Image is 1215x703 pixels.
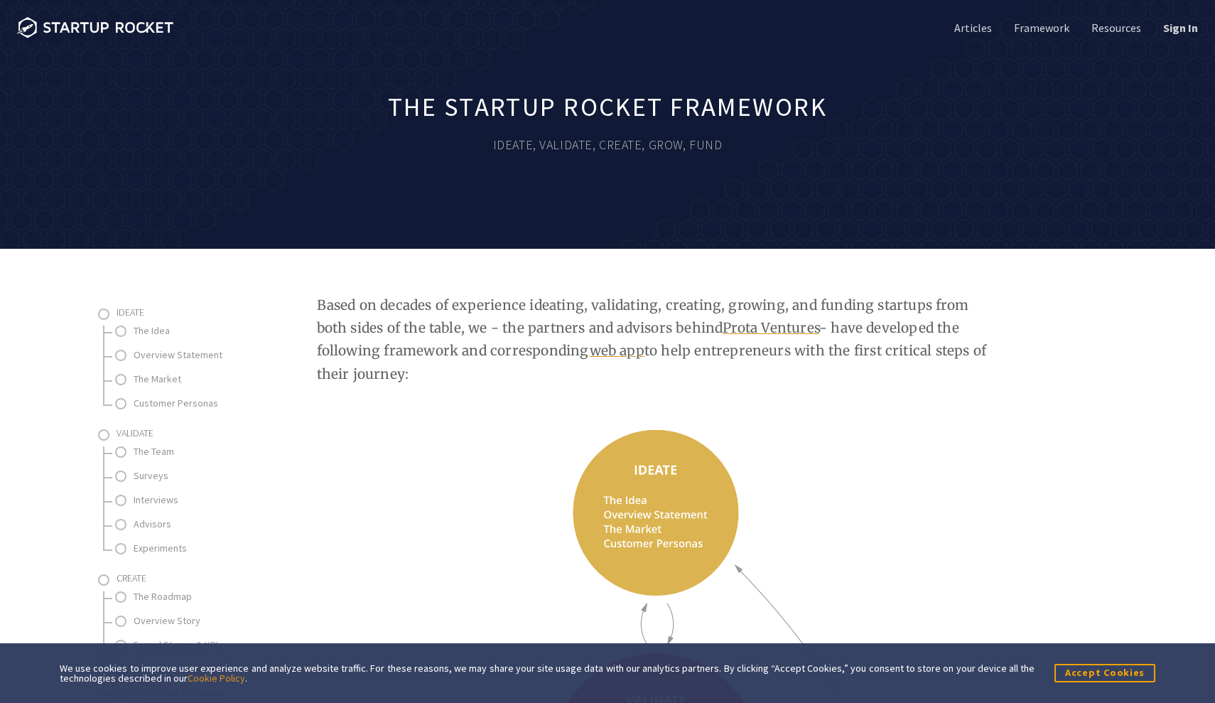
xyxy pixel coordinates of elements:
a: Sign In [1160,20,1198,36]
a: The Idea [134,322,276,340]
a: The Team [134,443,276,461]
p: Based on decades of experience ideating, validating, creating, growing, and funding startups from... [317,294,998,385]
div: We use cookies to improve user experience and analyze website traffic. For these reasons, we may ... [60,663,1035,683]
a: Overview Statement [134,346,276,364]
a: Funnel Stages & KPIs [134,636,276,654]
a: Surveys [134,467,276,485]
a: Cookie Policy [188,672,245,685]
span: Ideate [117,306,144,318]
a: Articles [951,20,992,36]
span: Create [117,571,146,584]
a: web app [590,342,644,359]
a: Customer Personas [134,395,276,412]
button: Accept Cookies [1054,664,1155,682]
a: The Market [134,370,276,388]
a: Interviews [134,491,276,509]
span: Validate [117,426,153,439]
a: Resources [1089,20,1141,36]
a: Overview Story [134,612,276,630]
a: Advisors [134,515,276,533]
a: Framework [1011,20,1069,36]
a: The Roadmap [134,588,276,606]
a: Experiments [134,540,276,557]
a: Prota Ventures [723,319,819,336]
